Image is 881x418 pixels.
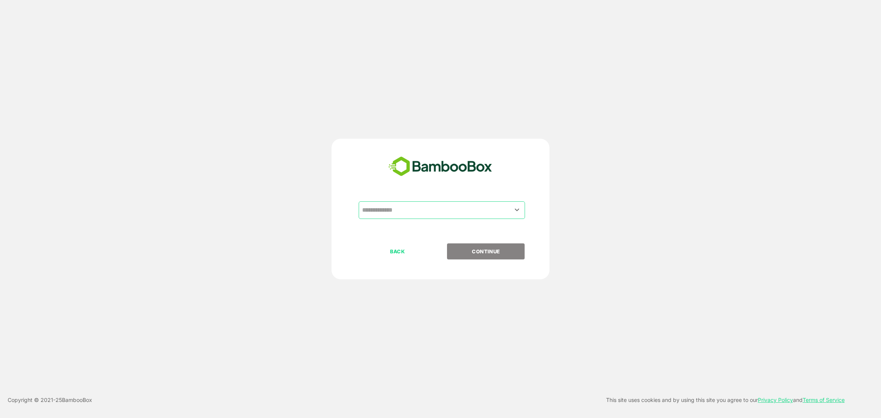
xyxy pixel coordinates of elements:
p: Copyright © 2021- 25 BambooBox [8,395,92,405]
p: This site uses cookies and by using this site you agree to our and [606,395,845,405]
button: Open [512,205,522,215]
img: bamboobox [384,154,496,179]
p: BACK [359,247,436,256]
a: Terms of Service [803,397,845,403]
button: CONTINUE [447,243,525,259]
p: CONTINUE [448,247,524,256]
a: Privacy Policy [758,397,793,403]
button: BACK [359,243,436,259]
